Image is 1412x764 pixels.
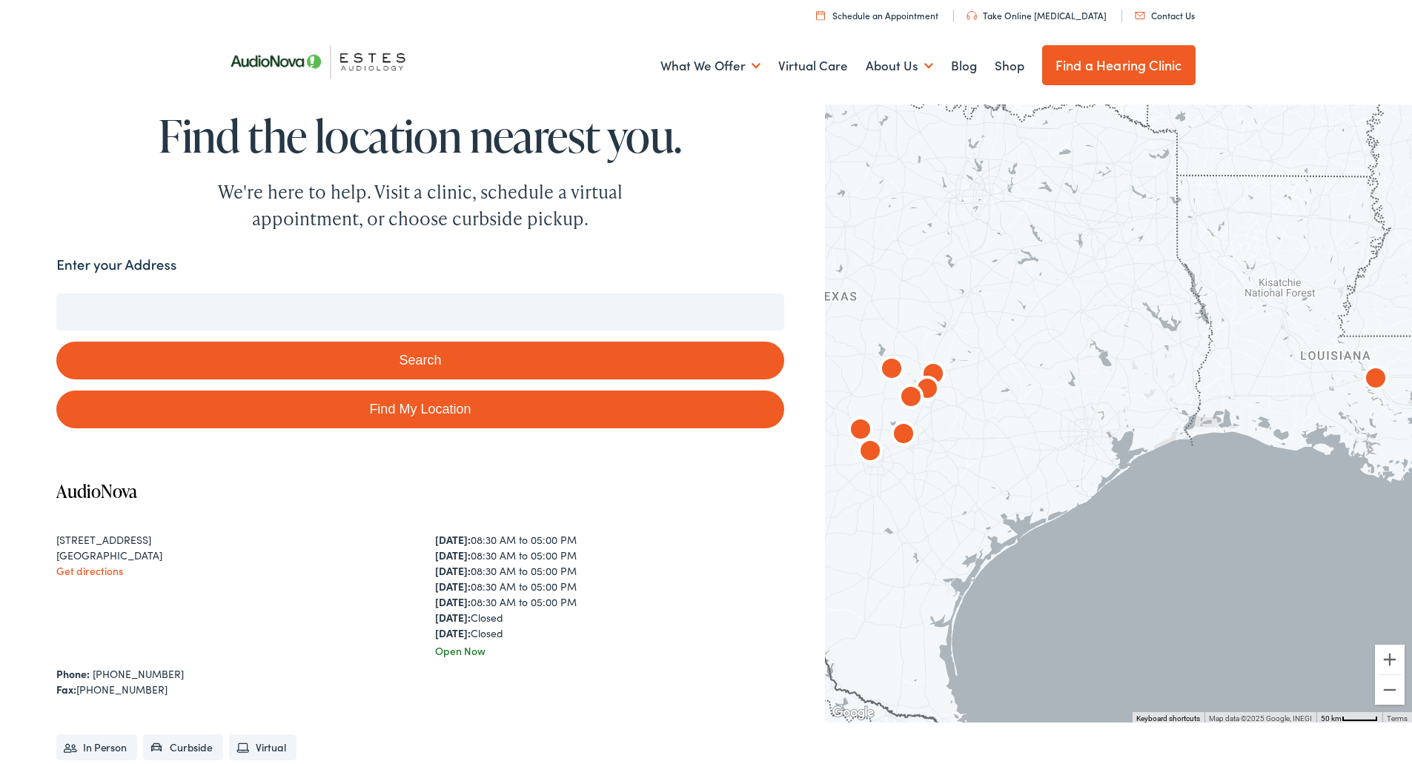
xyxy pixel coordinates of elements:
li: Curbside [143,734,223,760]
a: Virtual Care [778,39,848,93]
span: 50 km [1321,714,1342,723]
div: We're here to help. Visit a clinic, schedule a virtual appointment, or choose curbside pickup. [183,179,657,232]
img: utility icon [967,11,977,20]
strong: Phone: [56,666,90,681]
a: Blog [951,39,977,93]
button: Search [56,342,783,379]
div: 08:30 AM to 05:00 PM 08:30 AM to 05:00 PM 08:30 AM to 05:00 PM 08:30 AM to 05:00 PM 08:30 AM to 0... [435,532,784,641]
label: Enter your Address [56,254,176,276]
a: Contact Us [1135,9,1195,21]
div: AudioNova [909,373,945,408]
div: AudioNova [843,413,878,449]
a: Schedule an Appointment [816,9,938,21]
button: Zoom in [1375,645,1405,674]
a: Find My Location [56,391,783,428]
strong: [DATE]: [435,532,471,547]
strong: [DATE]: [435,579,471,594]
div: Open Now [435,643,784,659]
div: AudioNova [1358,362,1393,398]
div: AudioNova [852,435,888,471]
div: AudioNova [874,353,909,388]
li: Virtual [229,734,296,760]
div: [STREET_ADDRESS] [56,532,405,548]
span: Map data ©2025 Google, INEGI [1209,714,1312,723]
div: [GEOGRAPHIC_DATA] [56,548,405,563]
a: AudioNova [56,479,137,503]
strong: Fax: [56,682,76,697]
li: In Person [56,734,137,760]
div: [PHONE_NUMBER] [56,682,783,697]
h1: Find the location nearest you. [56,111,783,160]
div: AudioNova [886,418,921,454]
button: Zoom out [1375,675,1405,705]
input: Enter your address or zip code [56,293,783,330]
img: utility icon [816,10,825,20]
strong: [DATE]: [435,594,471,609]
a: Take Online [MEDICAL_DATA] [967,9,1107,21]
a: Open this area in Google Maps (opens a new window) [829,703,878,723]
strong: [DATE]: [435,625,471,640]
a: What We Offer [660,39,760,93]
button: Map Scale: 50 km per 45 pixels [1316,712,1382,723]
a: About Us [866,39,933,93]
div: AudioNova [893,381,929,416]
a: Get directions [56,563,123,578]
button: Keyboard shortcuts [1136,714,1200,724]
div: AudioNova [915,358,951,393]
strong: [DATE]: [435,610,471,625]
img: utility icon [1135,12,1145,19]
strong: [DATE]: [435,563,471,578]
a: Find a Hearing Clinic [1042,45,1196,85]
img: Google [829,703,878,723]
a: [PHONE_NUMBER] [93,666,184,681]
strong: [DATE]: [435,548,471,562]
a: Shop [995,39,1024,93]
a: Terms (opens in new tab) [1387,714,1408,723]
